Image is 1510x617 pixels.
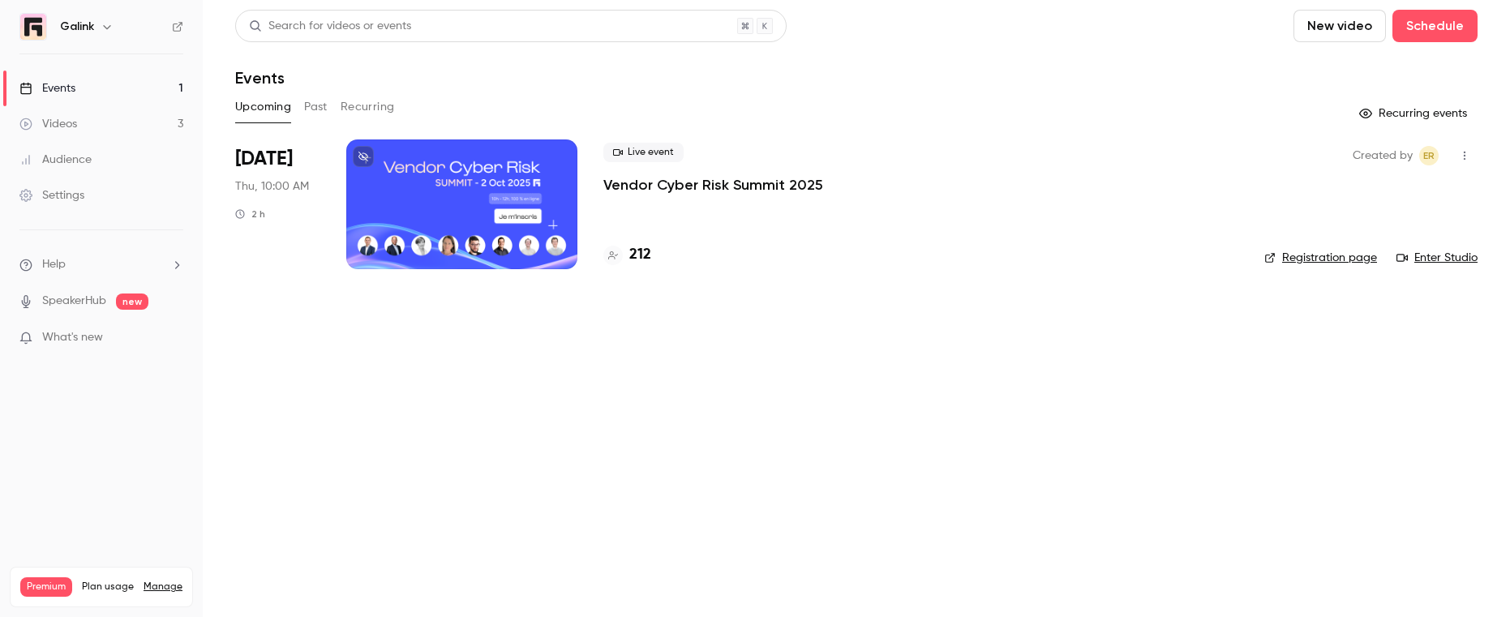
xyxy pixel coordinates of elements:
button: Schedule [1392,10,1478,42]
span: [DATE] [235,146,293,172]
span: What's new [42,329,103,346]
a: Registration page [1264,250,1377,266]
div: Settings [19,187,84,204]
span: Plan usage [82,581,134,593]
span: new [116,294,148,310]
a: Vendor Cyber Risk Summit 2025 [603,175,823,195]
div: Events [19,80,75,96]
span: Created by [1353,146,1413,165]
div: Search for videos or events [249,18,411,35]
span: Thu, 10:00 AM [235,178,309,195]
div: 2 h [235,208,265,221]
button: Recurring events [1352,101,1478,126]
span: Etienne Retout [1419,146,1439,165]
span: Premium [20,577,72,597]
img: Galink [20,14,46,40]
div: Oct 2 Thu, 10:00 AM (Europe/Paris) [235,139,320,269]
span: ER [1423,146,1435,165]
span: Live event [603,143,684,162]
button: Recurring [341,94,395,120]
button: New video [1293,10,1386,42]
a: SpeakerHub [42,293,106,310]
iframe: Noticeable Trigger [164,331,183,345]
a: 212 [603,244,651,266]
h1: Events [235,68,285,88]
div: Audience [19,152,92,168]
h4: 212 [629,244,651,266]
span: Help [42,256,66,273]
a: Enter Studio [1396,250,1478,266]
button: Past [304,94,328,120]
a: Manage [144,581,182,593]
button: Upcoming [235,94,291,120]
div: Videos [19,116,77,132]
li: help-dropdown-opener [19,256,183,273]
h6: Galink [60,19,94,35]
